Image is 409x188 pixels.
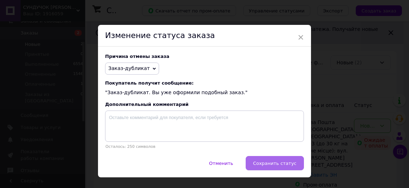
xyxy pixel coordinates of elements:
div: Изменение статуса заказа [98,25,311,47]
div: "Заказ-дубликат. Вы уже оформили подобный заказ." [105,80,304,96]
button: Сохранить статус [246,156,304,170]
button: Отменить [202,156,241,170]
span: Заказ-дубликат [108,65,150,71]
span: Сохранить статус [253,161,296,166]
div: Причина отмены заказа [105,54,304,59]
div: Дополнительный комментарий [105,102,304,107]
span: × [298,31,304,43]
span: Покупатель получит сообщение: [105,80,304,86]
p: Осталось: 250 символов [105,144,304,149]
span: Отменить [209,161,233,166]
